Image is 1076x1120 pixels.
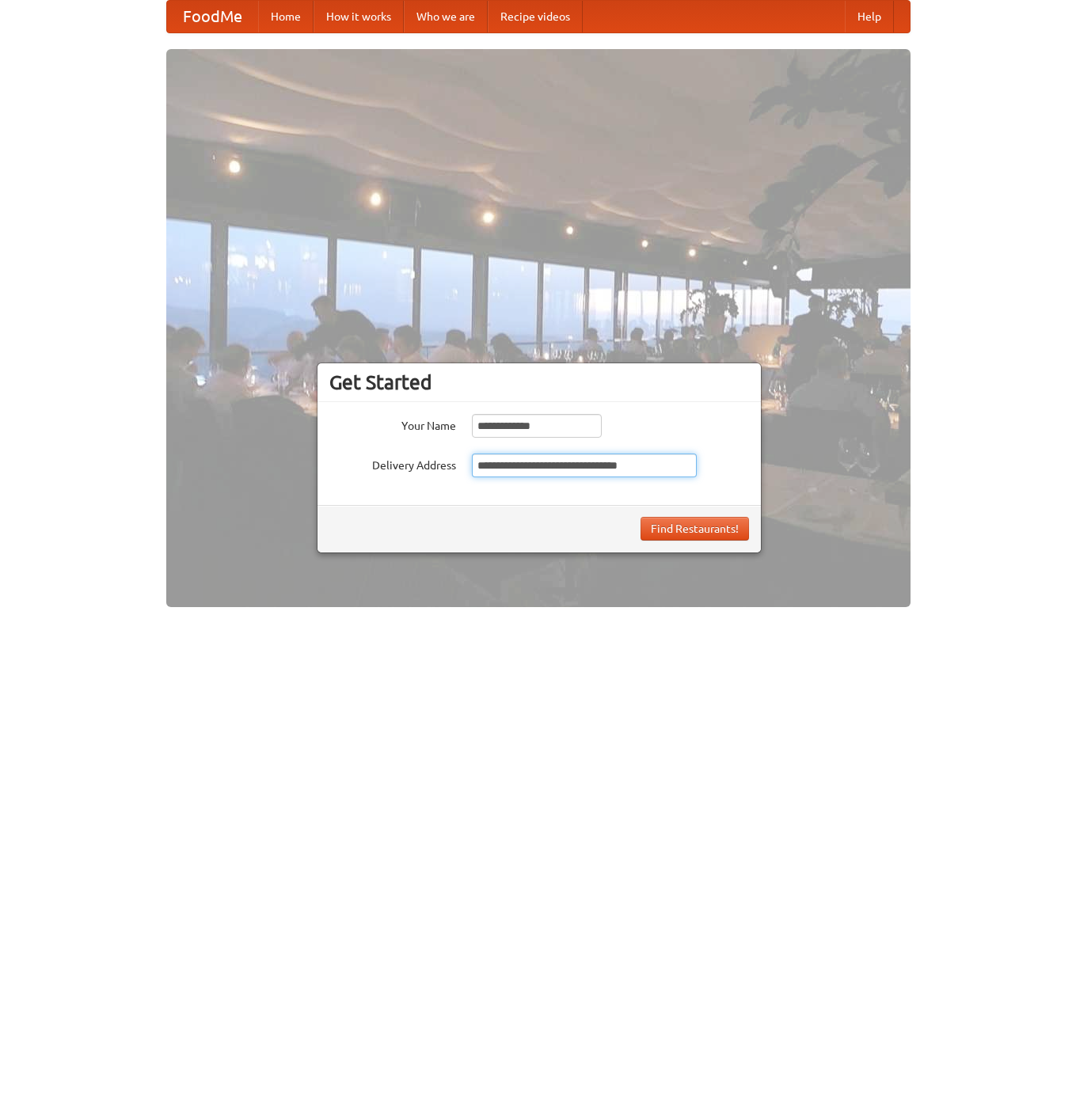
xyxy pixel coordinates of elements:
a: Help [845,1,894,32]
a: How it works [314,1,404,32]
a: Home [258,1,314,32]
a: FoodMe [167,1,258,32]
label: Your Name [329,414,456,434]
label: Delivery Address [329,454,456,473]
h3: Get Started [329,370,749,394]
button: Find Restaurants! [641,517,749,541]
a: Recipe videos [488,1,583,32]
a: Who we are [404,1,488,32]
